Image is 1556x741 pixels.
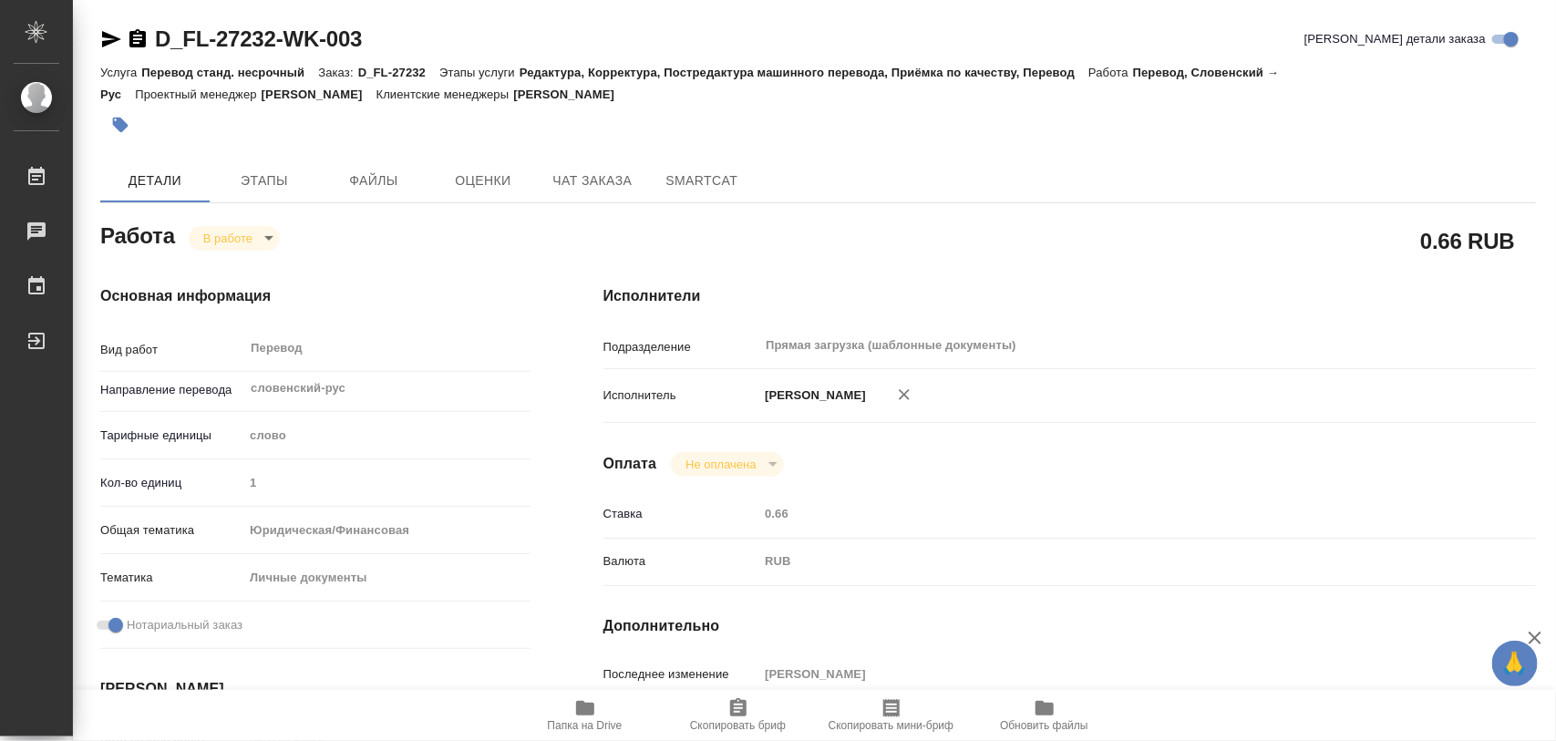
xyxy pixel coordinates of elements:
[603,505,759,523] p: Ставка
[100,285,531,307] h4: Основная информация
[815,690,968,741] button: Скопировать мини-бриф
[111,170,199,192] span: Детали
[1000,719,1088,732] span: Обновить файлы
[141,66,318,79] p: Перевод станд. несрочный
[1088,66,1133,79] p: Работа
[243,420,530,451] div: слово
[603,453,657,475] h4: Оплата
[662,690,815,741] button: Скопировать бриф
[549,170,636,192] span: Чат заказа
[100,66,141,79] p: Услуга
[671,452,783,477] div: В работе
[1304,30,1486,48] span: [PERSON_NAME] детали заказа
[548,719,623,732] span: Папка на Drive
[658,170,746,192] span: SmartCat
[603,615,1536,637] h4: Дополнительно
[758,386,866,405] p: [PERSON_NAME]
[127,616,242,634] span: Нотариальный заказ
[603,665,759,684] p: Последнее изменение
[1492,641,1538,686] button: 🙏
[100,341,243,359] p: Вид работ
[100,381,243,399] p: Направление перевода
[758,500,1458,527] input: Пустое поле
[243,562,530,593] div: Личные документы
[100,569,243,587] p: Тематика
[680,457,761,472] button: Не оплачена
[100,105,140,145] button: Добавить тэг
[884,375,924,415] button: Удалить исполнителя
[513,87,628,101] p: [PERSON_NAME]
[603,285,1536,307] h4: Исполнители
[100,218,175,251] h2: Работа
[603,386,759,405] p: Исполнитель
[127,28,149,50] button: Скопировать ссылку
[520,66,1088,79] p: Редактура, Корректура, Постредактура машинного перевода, Приёмка по качеству, Перевод
[318,66,357,79] p: Заказ:
[100,678,531,700] h4: [PERSON_NAME]
[690,719,786,732] span: Скопировать бриф
[100,427,243,445] p: Тарифные единицы
[603,552,759,571] p: Валюта
[198,231,258,246] button: В работе
[262,87,376,101] p: [PERSON_NAME]
[243,469,530,496] input: Пустое поле
[603,338,759,356] p: Подразделение
[100,28,122,50] button: Скопировать ссылку для ЯМессенджера
[100,521,243,540] p: Общая тематика
[509,690,662,741] button: Папка на Drive
[758,661,1458,687] input: Пустое поле
[376,87,514,101] p: Клиентские менеджеры
[100,474,243,492] p: Кол-во единиц
[439,66,520,79] p: Этапы услуги
[330,170,417,192] span: Файлы
[243,515,530,546] div: Юридическая/Финансовая
[439,170,527,192] span: Оценки
[1420,225,1515,256] h2: 0.66 RUB
[155,26,362,51] a: D_FL-27232-WK-003
[1499,644,1530,683] span: 🙏
[221,170,308,192] span: Этапы
[189,226,280,251] div: В работе
[829,719,953,732] span: Скопировать мини-бриф
[758,546,1458,577] div: RUB
[135,87,261,101] p: Проектный менеджер
[968,690,1121,741] button: Обновить файлы
[358,66,439,79] p: D_FL-27232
